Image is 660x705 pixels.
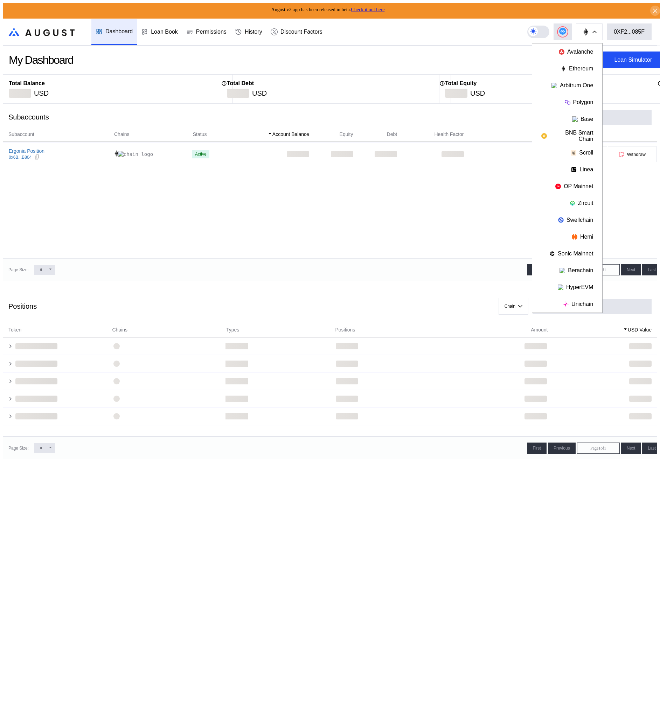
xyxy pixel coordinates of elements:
[434,131,464,138] span: Health Factor
[266,19,327,45] a: Discount Factors
[558,285,563,290] img: chain logo
[554,446,570,451] span: Previous
[196,29,227,35] div: Permissions
[226,326,239,334] span: Types
[548,443,576,454] button: Previous
[582,28,590,36] img: chain logo
[280,29,322,35] div: Discount Factors
[532,245,602,262] button: Sonic Mainnet
[628,326,652,334] span: USD Value
[571,167,577,172] img: chain logo
[532,60,602,77] button: Ethereum
[8,131,34,138] span: Subaccount
[34,89,49,98] div: USD
[549,251,555,256] img: chain logo
[532,161,602,178] button: Linea
[527,264,547,275] button: First
[105,28,133,35] div: Dashboard
[541,133,547,139] img: chain logo
[9,54,73,67] div: My Dashboard
[551,83,557,88] img: chain logo
[571,150,576,156] img: chain logo
[627,267,635,272] span: Next
[531,326,548,334] span: Amount
[533,446,541,451] span: First
[8,113,49,121] div: Subaccounts
[561,66,566,71] img: chain logo
[532,262,602,279] button: Berachain
[590,446,606,451] span: Page 1 of 1
[9,148,44,154] div: Ergonia Position
[558,217,564,223] img: chain logo
[227,80,254,87] h2: Total Debt
[8,302,37,310] div: Positions
[527,443,547,454] button: First
[532,296,602,313] button: Unichain
[621,443,641,454] button: Next
[614,29,645,35] div: 0XF2...085F
[607,23,652,40] button: 0XF2...085F
[271,7,385,12] span: August v2 app has been released in beta.
[114,131,130,138] span: Chains
[91,19,137,45] a: Dashboard
[151,29,178,35] div: Loan Book
[532,195,602,212] button: Zircuit
[387,131,397,138] span: Debt
[8,326,21,334] span: Token
[532,228,602,245] button: Hemi
[532,94,602,111] button: Polygon
[231,19,266,45] a: History
[563,301,569,307] img: chain logo
[252,89,267,98] div: USD
[565,100,570,105] img: chain logo
[576,23,603,40] button: chain logo
[555,184,561,189] img: chain logo
[340,131,353,138] span: Equity
[112,326,128,334] span: Chains
[532,178,602,195] button: OP Mainnet
[470,89,485,98] div: USD
[335,326,355,334] span: Positions
[559,49,564,55] img: chain logo
[572,116,578,122] img: chain logo
[570,200,575,206] img: chain logo
[614,57,652,63] div: Loan Simulator
[9,155,32,160] div: 0x6B...B804
[8,446,29,451] div: Page Size:
[137,19,182,45] a: Loan Book
[8,267,29,272] div: Page Size:
[195,152,207,157] div: Active
[532,128,602,144] button: BNB Smart Chain
[113,150,120,157] img: chain logo
[532,279,602,296] button: HyperEVM
[9,80,45,87] h2: Total Balance
[532,144,602,161] button: Scroll
[118,151,153,157] img: chain logo
[505,304,515,309] span: Chain
[532,212,602,228] button: Swellchain
[621,264,641,275] button: Next
[627,446,635,451] span: Next
[499,298,528,315] button: Chain
[245,29,262,35] div: History
[607,146,657,163] button: Withdraw
[572,234,577,240] img: chain logo
[648,446,656,451] span: Last
[193,131,207,138] span: Status
[648,267,656,272] span: Last
[532,111,602,128] button: Base
[182,19,231,45] a: Permissions
[351,7,384,12] a: Check it out here
[272,131,309,138] span: Account Balance
[532,43,602,60] button: Avalanche
[627,152,646,157] span: Withdraw
[445,80,477,87] h2: Total Equity
[532,77,602,94] button: Arbitrum One
[560,268,565,273] img: chain logo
